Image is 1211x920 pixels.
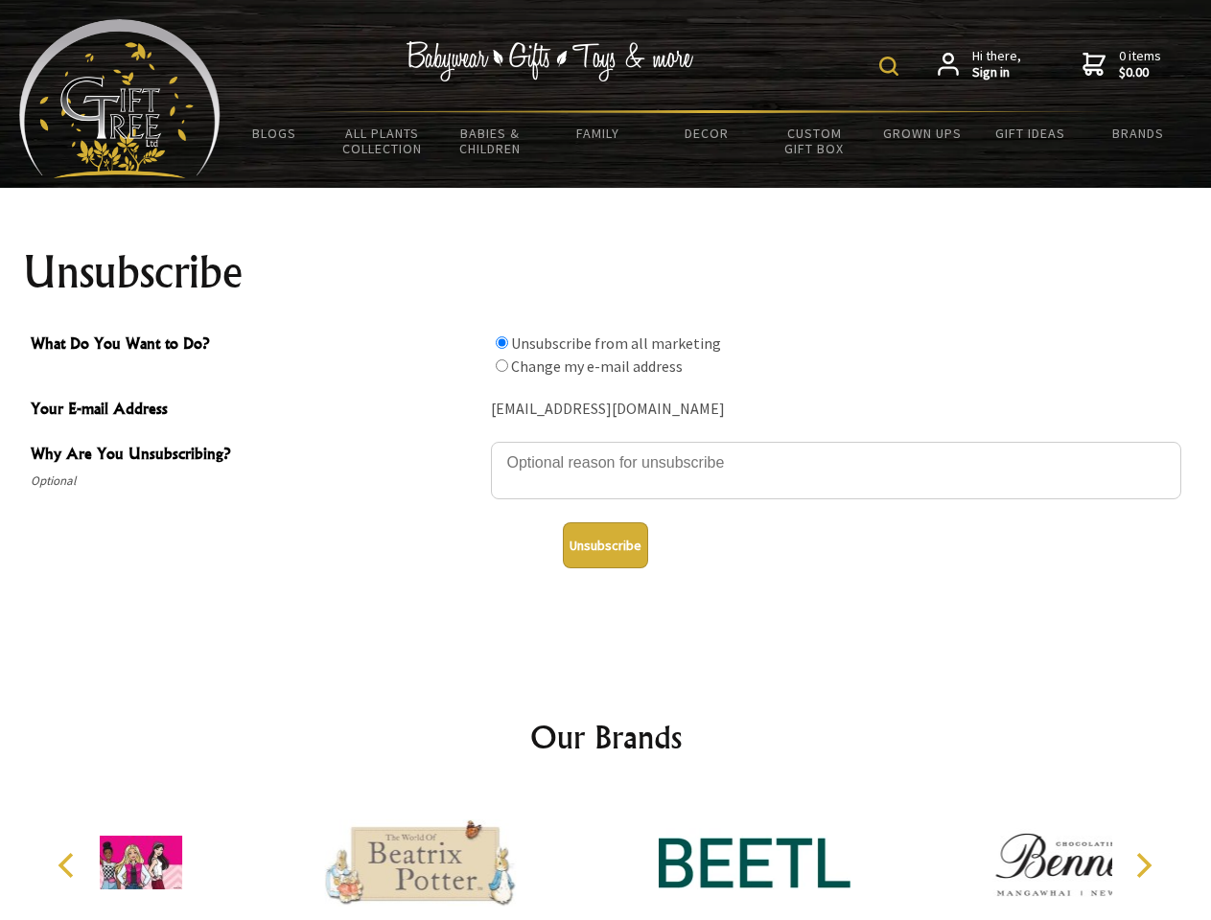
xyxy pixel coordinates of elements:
a: Brands [1084,113,1193,153]
h1: Unsubscribe [23,249,1189,295]
span: Optional [31,470,481,493]
span: What Do You Want to Do? [31,332,481,359]
a: Gift Ideas [976,113,1084,153]
button: Previous [48,844,90,886]
img: Babywear - Gifts - Toys & more [407,41,694,81]
input: What Do You Want to Do? [496,359,508,372]
a: BLOGS [221,113,329,153]
a: Family [545,113,653,153]
a: Grown Ups [868,113,976,153]
img: Babyware - Gifts - Toys and more... [19,19,221,178]
label: Change my e-mail address [511,356,683,376]
a: Custom Gift Box [760,113,869,169]
a: Babies & Children [436,113,545,169]
span: 0 items [1119,47,1161,81]
a: 0 items$0.00 [1083,48,1161,81]
span: Why Are You Unsubscribing? [31,442,481,470]
button: Next [1122,844,1164,886]
a: All Plants Collection [329,113,437,169]
strong: $0.00 [1119,64,1161,81]
a: Hi there,Sign in [938,48,1021,81]
button: Unsubscribe [563,522,648,568]
label: Unsubscribe from all marketing [511,333,721,353]
div: [EMAIL_ADDRESS][DOMAIN_NAME] [491,395,1181,425]
input: What Do You Want to Do? [496,336,508,349]
a: Decor [652,113,760,153]
textarea: Why Are You Unsubscribing? [491,442,1181,499]
img: product search [879,57,898,76]
strong: Sign in [972,64,1021,81]
span: Your E-mail Address [31,397,481,425]
span: Hi there, [972,48,1021,81]
h2: Our Brands [38,714,1174,760]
